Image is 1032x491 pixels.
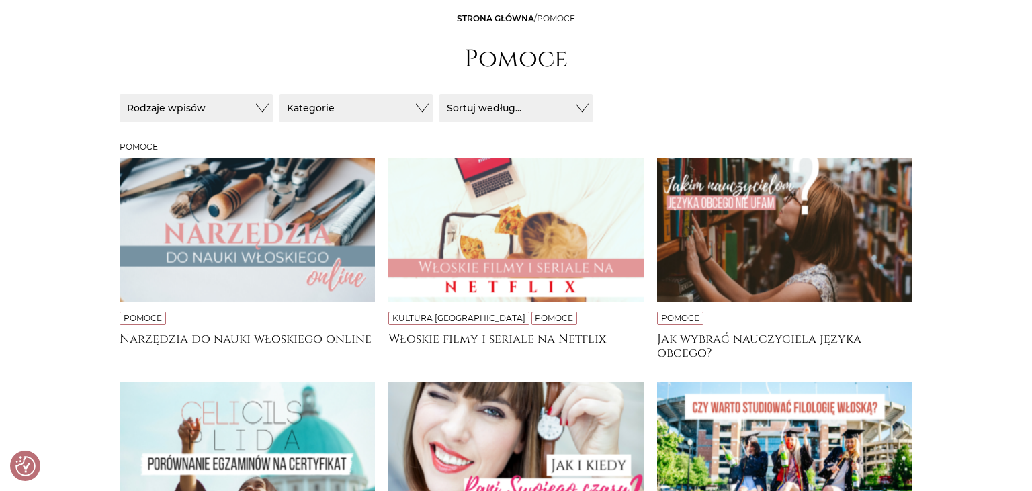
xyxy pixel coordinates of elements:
[120,332,375,359] a: Narzędzia do nauki włoskiego online
[15,456,36,476] img: Revisit consent button
[279,94,433,122] button: Kategorie
[535,313,573,323] a: Pomoce
[388,332,644,359] a: Włoskie filmy i seriale na Netflix
[457,13,575,24] span: /
[120,94,273,122] button: Rodzaje wpisów
[537,13,575,24] span: Pomoce
[15,456,36,476] button: Preferencje co do zgód
[439,94,593,122] button: Sortuj według...
[457,13,534,24] a: Strona główna
[464,45,568,74] h1: Pomoce
[661,313,699,323] a: Pomoce
[657,332,912,359] a: Jak wybrać nauczyciela języka obcego?
[120,142,912,152] h3: Pomoce
[124,313,162,323] a: Pomoce
[392,313,525,323] a: Kultura [GEOGRAPHIC_DATA]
